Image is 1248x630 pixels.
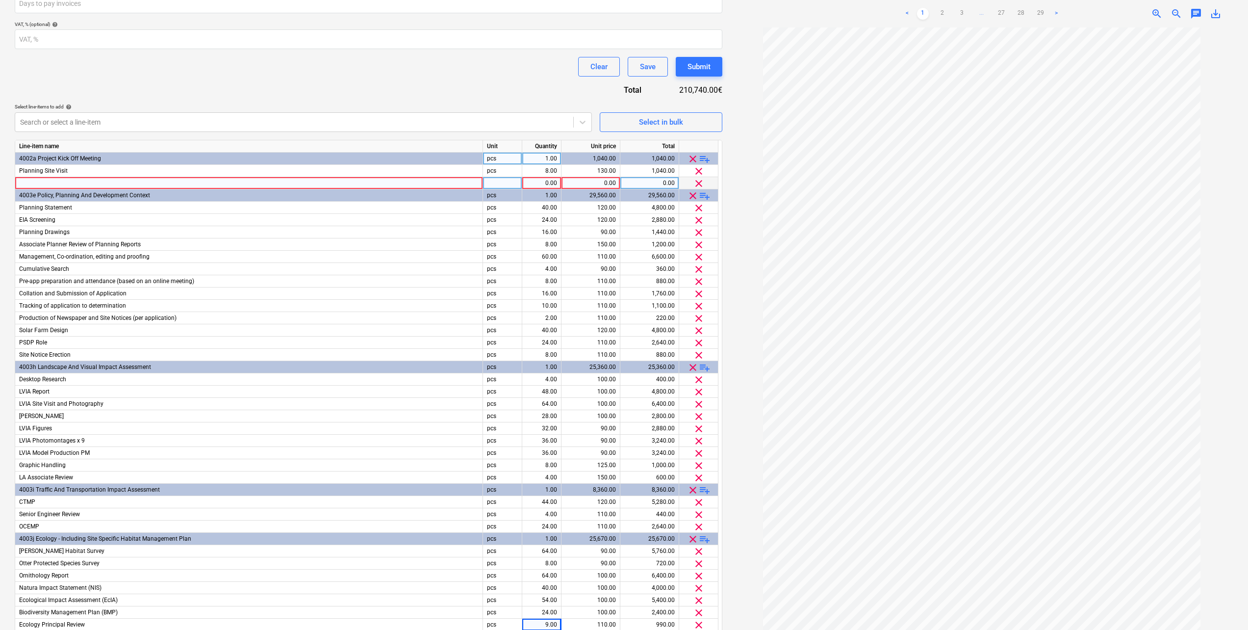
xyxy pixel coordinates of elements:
div: 25,670.00 [565,533,616,545]
div: 100.00 [565,410,616,422]
span: LVIA Photomontages x 9 [19,437,85,444]
span: clear [693,386,705,398]
div: 880.00 [624,275,675,288]
span: clear [693,202,705,214]
div: 10.00 [526,300,557,312]
div: 110.00 [565,312,616,324]
div: pcs [483,214,522,226]
div: 210,740.00€ [657,84,722,96]
span: playlist_add [699,533,711,545]
div: 110.00 [565,300,616,312]
span: clear [693,251,705,263]
span: clear [693,595,705,606]
div: 90.00 [565,545,616,557]
span: save_alt [1210,8,1222,20]
span: clear [693,435,705,447]
div: pcs [483,226,522,238]
span: PSDP Role [19,339,47,346]
a: Page 3 [956,8,968,20]
div: 880.00 [624,349,675,361]
div: 110.00 [565,337,616,349]
div: Total [620,140,679,153]
button: Save [628,57,668,77]
span: clear [693,472,705,484]
div: 60.00 [526,251,557,263]
div: pcs [483,459,522,472]
div: 90.00 [565,422,616,435]
div: 1.00 [526,484,557,496]
div: 1,440.00 [624,226,675,238]
div: 64.00 [526,398,557,410]
span: Tracking of application to determination [19,302,126,309]
div: Submit [688,60,711,73]
div: pcs [483,263,522,275]
div: 48.00 [526,386,557,398]
div: 90.00 [565,435,616,447]
div: 24.00 [526,521,557,533]
iframe: Chat Widget [1199,583,1248,630]
div: 100.00 [565,373,616,386]
div: 54.00 [526,594,557,606]
a: Page 1 is your current page [917,8,929,20]
div: 120.00 [565,202,616,214]
div: 100.00 [565,398,616,410]
a: Page 28 [1015,8,1027,20]
div: 1.00 [526,533,557,545]
div: 1,040.00 [565,153,616,165]
div: 130.00 [565,165,616,177]
div: Unit price [561,140,620,153]
span: clear [693,276,705,288]
div: 44.00 [526,496,557,508]
div: Select line-items to add [15,104,592,110]
span: clear [693,263,705,275]
div: pcs [483,288,522,300]
div: Save [640,60,656,73]
span: Cumulative Search [19,265,69,272]
div: 8,360.00 [565,484,616,496]
div: 25,670.00 [624,533,675,545]
div: 3,240.00 [624,435,675,447]
span: clear [693,509,705,521]
div: 2,640.00 [624,337,675,349]
a: Page 27 [995,8,1007,20]
div: 110.00 [565,349,616,361]
span: clear [693,423,705,435]
div: pcs [483,447,522,459]
div: 4.00 [526,508,557,521]
div: 110.00 [565,275,616,288]
div: 5,400.00 [624,594,675,606]
div: pcs [483,521,522,533]
span: Pre-app preparation and attendance (based on an online meeting) [19,278,194,285]
div: pcs [483,533,522,545]
span: EIA Screening [19,216,55,223]
span: clear [687,153,699,165]
div: pcs [483,202,522,214]
span: playlist_add [699,484,711,496]
span: Ecological Impact Assessment (EcIA) [19,597,118,604]
div: pcs [483,484,522,496]
div: 100.00 [565,386,616,398]
span: Planning Statement [19,204,72,211]
div: pcs [483,300,522,312]
span: clear [693,497,705,508]
div: 100.00 [565,594,616,606]
span: clear [693,374,705,386]
div: pcs [483,312,522,324]
div: 4.00 [526,472,557,484]
span: LVIA Site Visit and Photography [19,400,103,407]
div: VAT, % (optional) [15,21,722,27]
div: 24.00 [526,606,557,619]
div: 90.00 [565,263,616,275]
div: pcs [483,545,522,557]
span: LEMP [19,413,64,420]
span: Graphic Handling [19,462,66,469]
div: 8.00 [526,238,557,251]
div: pcs [483,410,522,422]
div: 1,200.00 [624,238,675,251]
div: pcs [483,435,522,447]
div: 25,360.00 [565,361,616,373]
div: 90.00 [565,226,616,238]
div: Quantity [522,140,561,153]
div: pcs [483,557,522,570]
div: 8.00 [526,557,557,570]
